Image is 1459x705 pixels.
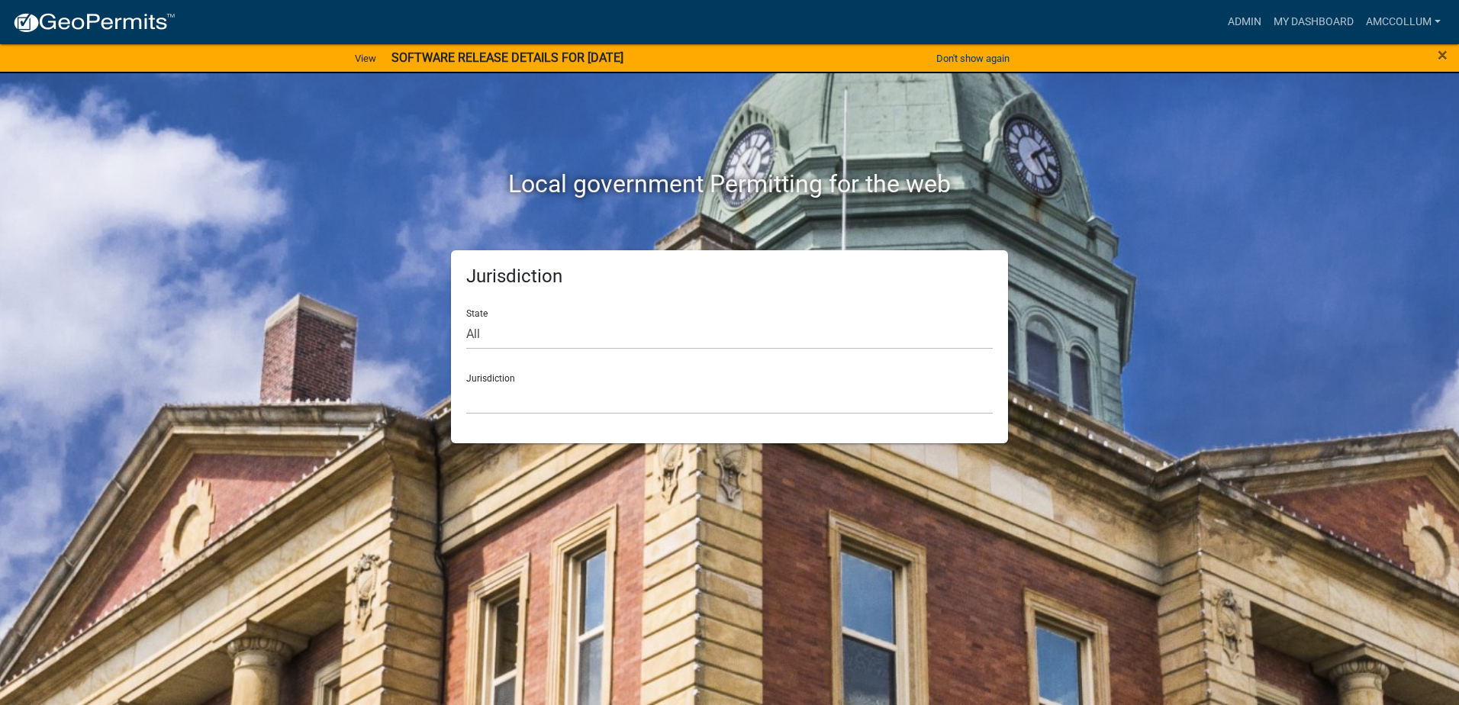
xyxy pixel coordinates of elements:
[1267,8,1360,37] a: My Dashboard
[1438,46,1448,64] button: Close
[1222,8,1267,37] a: Admin
[306,169,1153,198] h2: Local government Permitting for the web
[1438,44,1448,66] span: ×
[391,50,623,65] strong: SOFTWARE RELEASE DETAILS FOR [DATE]
[930,46,1016,71] button: Don't show again
[349,46,382,71] a: View
[466,266,993,288] h5: Jurisdiction
[1360,8,1447,37] a: amccollum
